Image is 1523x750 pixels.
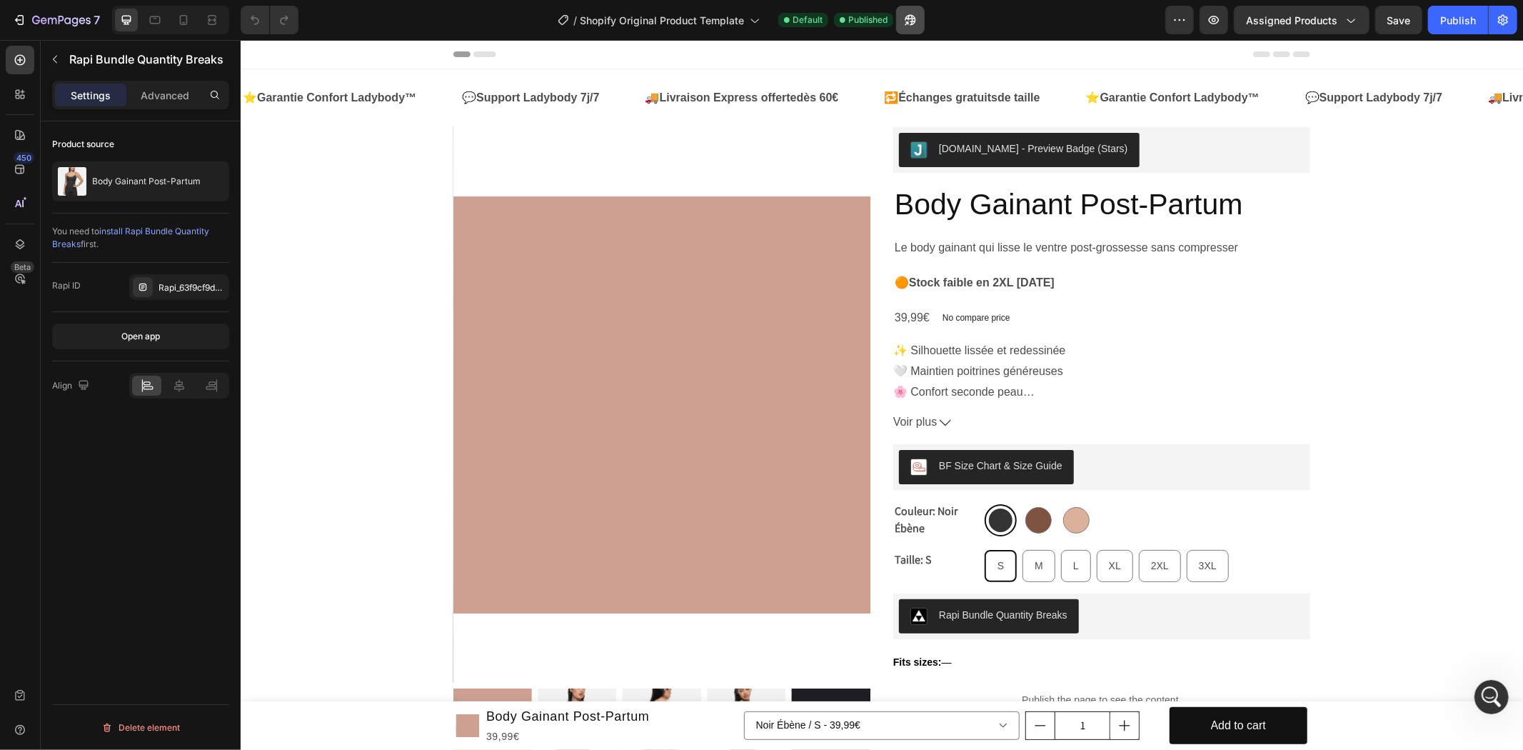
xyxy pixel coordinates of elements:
span: 2XL [910,520,928,531]
div: [DOMAIN_NAME] - Preview Badge (Stars) [698,101,888,116]
img: CLqQkc30lu8CEAE=.png [670,419,687,436]
div: You need to first. [52,225,229,251]
p: 🔁 de taille [643,48,799,69]
p: 🟠 [654,233,1068,254]
div: Beta [11,261,34,273]
img: CJjMu9e-54QDEAE=.png [670,568,687,585]
div: Rapi ID [52,279,81,292]
span: Default [793,14,823,26]
div: Open app [121,330,160,343]
span: — [701,616,711,628]
p: Rapi Bundle Quantity Breaks [69,51,223,68]
div: Publish [1440,13,1476,28]
strong: Stock faible en 2XL [DATE] [668,236,814,249]
button: decrement [785,672,814,699]
span: S [757,520,763,531]
strong: Support Ladybody 7j/7 [1079,51,1202,64]
h2: Body Gainant Post-Partum [653,144,1070,185]
span: 3XL [958,520,976,531]
strong: Support Ladybody 7j/7 [236,51,358,64]
span: Assigned Products [1246,13,1337,28]
iframe: To enrich screen reader interactions, please activate Accessibility in Grammarly extension settings [241,40,1523,750]
div: Align [52,376,92,396]
p: 🚚 dès 60€ [405,48,598,69]
p: ✨ Silhouette lissée et redessinée 🤍 Maintien poitrines généreuses 🌸 Confort seconde peau 👗 Invisi... [653,304,829,419]
p: 🚚 dès 60€ [1247,48,1441,69]
button: Voir plus [653,372,1070,393]
div: 39,99€ [653,266,690,290]
span: XL [868,520,880,531]
div: Delete element [101,719,180,736]
button: Delete element [52,716,229,739]
legend: Couleur: Noir Ébène [653,461,738,499]
button: Judge.me - Preview Badge (Stars) [658,93,899,127]
div: Undo/Redo [241,6,298,34]
button: Assigned Products [1234,6,1369,34]
img: Judgeme.png [670,101,687,119]
button: BF Size Chart & Size Guide [658,410,833,444]
strong: Livraison Express offerte [419,51,556,64]
span: Shopify Original Product Template [580,13,744,28]
span: L [833,520,838,531]
button: Save [1375,6,1422,34]
input: quantity [814,672,870,699]
legend: Taille: S [653,510,738,530]
span: / [573,13,577,28]
button: Rapi Bundle Quantity Breaks [658,559,838,594]
div: Add to cart [970,676,1025,696]
div: BF Size Chart & Size Guide [698,419,822,434]
div: Product source [52,138,114,151]
p: ⭐ [2,48,176,69]
p: 💬 [1065,48,1202,69]
strong: Garantie Confort Ladybody™ [860,51,1019,64]
button: Publish [1428,6,1488,34]
strong: Garantie Confort Ladybody™ [16,51,176,64]
p: Publish the page to see the content. [653,653,1070,668]
strong: Livraison Express offerte [1262,51,1399,64]
p: Advanced [141,88,189,103]
iframe: Intercom live chat [1474,680,1509,714]
strong: Fits sizes: [653,616,701,628]
p: 💬 [221,48,358,69]
span: M [794,520,803,531]
p: Body Gainant Post-Partum [92,176,201,186]
img: product feature img [58,167,86,196]
span: install Rapi Bundle Quantity Breaks [52,226,209,249]
p: No compare price [702,274,770,282]
button: 7 [6,6,106,34]
button: Add to cart [929,667,1067,705]
span: Save [1387,14,1411,26]
div: Rapi_63f9cf9d246a0286339 [159,281,226,294]
div: 39,99€ [244,688,411,706]
button: Open app [52,324,229,349]
span: Voir plus [653,372,696,393]
p: Le body gainant qui lisse le ventre post-grossesse sans compresser [654,198,1068,219]
p: Settings [71,88,111,103]
h1: Body Gainant Post-Partum [244,666,411,688]
p: 7 [94,11,100,29]
strong: Échanges gratuits [658,51,757,64]
p: ⭐ [845,48,1019,69]
div: Rapi Bundle Quantity Breaks [698,568,827,583]
div: 450 [14,152,34,164]
button: increment [870,672,898,699]
span: Published [848,14,888,26]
